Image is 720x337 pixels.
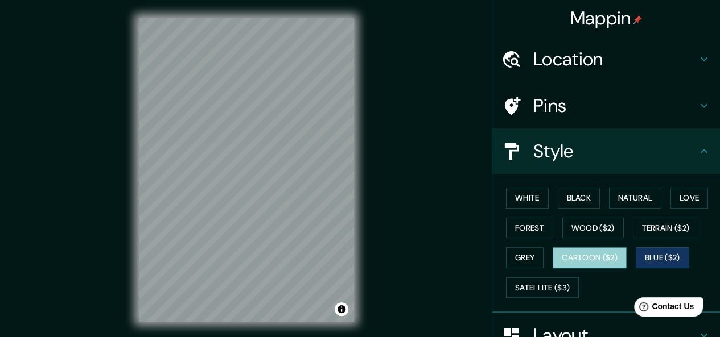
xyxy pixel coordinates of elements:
[506,188,549,209] button: White
[139,18,354,322] canvas: Map
[636,247,689,268] button: Blue ($2)
[619,293,707,324] iframe: Help widget launcher
[533,94,697,117] h4: Pins
[506,277,579,298] button: Satellite ($3)
[633,218,699,239] button: Terrain ($2)
[492,128,720,174] div: Style
[492,83,720,128] div: Pins
[670,188,708,209] button: Love
[492,36,720,82] div: Location
[562,218,624,239] button: Wood ($2)
[506,218,553,239] button: Forest
[533,140,697,163] h4: Style
[558,188,600,209] button: Black
[609,188,661,209] button: Natural
[506,247,544,268] button: Grey
[335,302,348,316] button: Toggle attribution
[533,48,697,70] h4: Location
[633,15,642,24] img: pin-icon.png
[570,7,643,30] h4: Mappin
[553,247,627,268] button: Cartoon ($2)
